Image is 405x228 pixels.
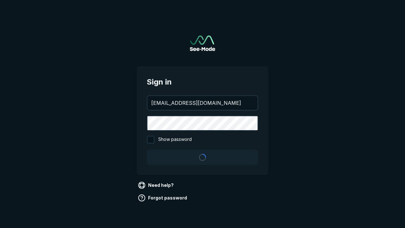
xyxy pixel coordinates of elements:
a: Go to sign in [190,35,215,51]
input: your@email.com [147,96,258,110]
a: Need help? [137,180,176,190]
a: Forgot password [137,193,190,203]
span: Sign in [147,76,258,88]
span: Show password [158,136,192,143]
img: See-Mode Logo [190,35,215,51]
